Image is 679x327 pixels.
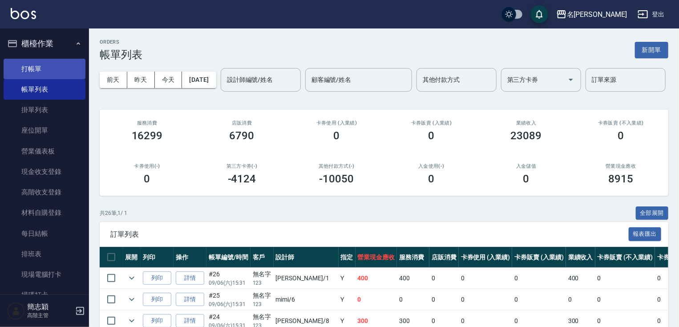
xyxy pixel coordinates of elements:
div: 名[PERSON_NAME] [567,9,627,20]
h3: 0 [144,173,150,185]
td: 0 [566,289,595,310]
a: 每日結帳 [4,223,85,244]
h2: 卡券使用 (入業績) [300,120,373,126]
td: 0 [397,289,429,310]
td: 400 [566,268,595,289]
th: 業績收入 [566,247,595,268]
h3: 帳單列表 [100,48,142,61]
button: 今天 [155,72,182,88]
td: 0 [459,289,513,310]
th: 指定 [339,247,356,268]
th: 帳單編號/時間 [206,247,251,268]
button: 櫃檯作業 [4,32,85,55]
a: 營業儀表板 [4,141,85,161]
th: 服務消費 [397,247,429,268]
a: 詳情 [176,293,204,307]
th: 列印 [141,247,174,268]
a: 帳單列表 [4,79,85,100]
button: 登出 [634,6,668,23]
td: 0 [429,289,459,310]
h2: 入金儲值 [489,163,563,169]
a: 座位開單 [4,120,85,141]
h2: ORDERS [100,39,142,45]
h2: 營業現金應收 [584,163,658,169]
h2: 卡券販賣 (不入業績) [584,120,658,126]
td: Y [339,268,356,289]
p: 高階主管 [27,311,73,319]
td: 400 [356,268,397,289]
h3: 服務消費 [110,120,184,126]
a: 新開單 [635,45,668,54]
td: 0 [595,268,655,289]
a: 現場電腦打卡 [4,264,85,285]
td: 0 [459,268,513,289]
button: 名[PERSON_NAME] [553,5,630,24]
h3: 0 [618,129,624,142]
th: 客戶 [251,247,274,268]
h2: 卡券使用(-) [110,163,184,169]
span: 訂單列表 [110,230,629,239]
h3: -10050 [319,173,354,185]
td: 0 [356,289,397,310]
h3: 6790 [230,129,255,142]
th: 店販消費 [429,247,459,268]
a: 高階收支登錄 [4,182,85,202]
td: 0 [512,289,566,310]
th: 展開 [123,247,141,268]
td: 0 [595,289,655,310]
a: 報表匯出 [629,230,662,238]
h2: 業績收入 [489,120,563,126]
a: 排班表 [4,244,85,264]
button: 前天 [100,72,127,88]
td: Y [339,289,356,310]
div: 無名字 [253,270,271,279]
button: 新開單 [635,42,668,58]
h2: 入金使用(-) [395,163,468,169]
button: expand row [125,271,138,285]
td: 0 [512,268,566,289]
button: expand row [125,293,138,306]
h3: 0 [428,173,435,185]
h3: 0 [334,129,340,142]
button: 列印 [143,271,171,285]
a: 打帳單 [4,59,85,79]
button: save [530,5,548,23]
th: 卡券使用 (入業績) [459,247,513,268]
h3: 0 [523,173,529,185]
button: [DATE] [182,72,216,88]
h3: 23089 [511,129,542,142]
th: 卡券販賣 (不入業績) [595,247,655,268]
p: 共 26 筆, 1 / 1 [100,209,127,217]
a: 詳情 [176,271,204,285]
th: 營業現金應收 [356,247,397,268]
img: Logo [11,8,36,19]
h5: 簡志穎 [27,303,73,311]
div: 無名字 [253,291,271,300]
a: 掃碼打卡 [4,285,85,305]
p: 123 [253,300,271,308]
h2: 店販消費 [205,120,279,126]
h3: 0 [428,129,435,142]
h2: 第三方卡券(-) [205,163,279,169]
h3: -4124 [228,173,256,185]
p: 123 [253,279,271,287]
th: 卡券販賣 (入業績) [512,247,566,268]
th: 操作 [174,247,206,268]
a: 現金收支登錄 [4,161,85,182]
button: 全部展開 [636,206,669,220]
th: 設計師 [274,247,339,268]
td: [PERSON_NAME] /1 [274,268,339,289]
p: 09/06 (六) 15:31 [209,279,248,287]
td: mimi /6 [274,289,339,310]
h2: 其他付款方式(-) [300,163,373,169]
a: 材料自購登錄 [4,202,85,223]
button: 昨天 [127,72,155,88]
a: 掛單列表 [4,100,85,120]
td: #26 [206,268,251,289]
h3: 8915 [609,173,634,185]
button: Open [564,73,578,87]
h2: 卡券販賣 (入業績) [395,120,468,126]
button: 報表匯出 [629,227,662,241]
h3: 16299 [132,129,163,142]
td: 400 [397,268,429,289]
